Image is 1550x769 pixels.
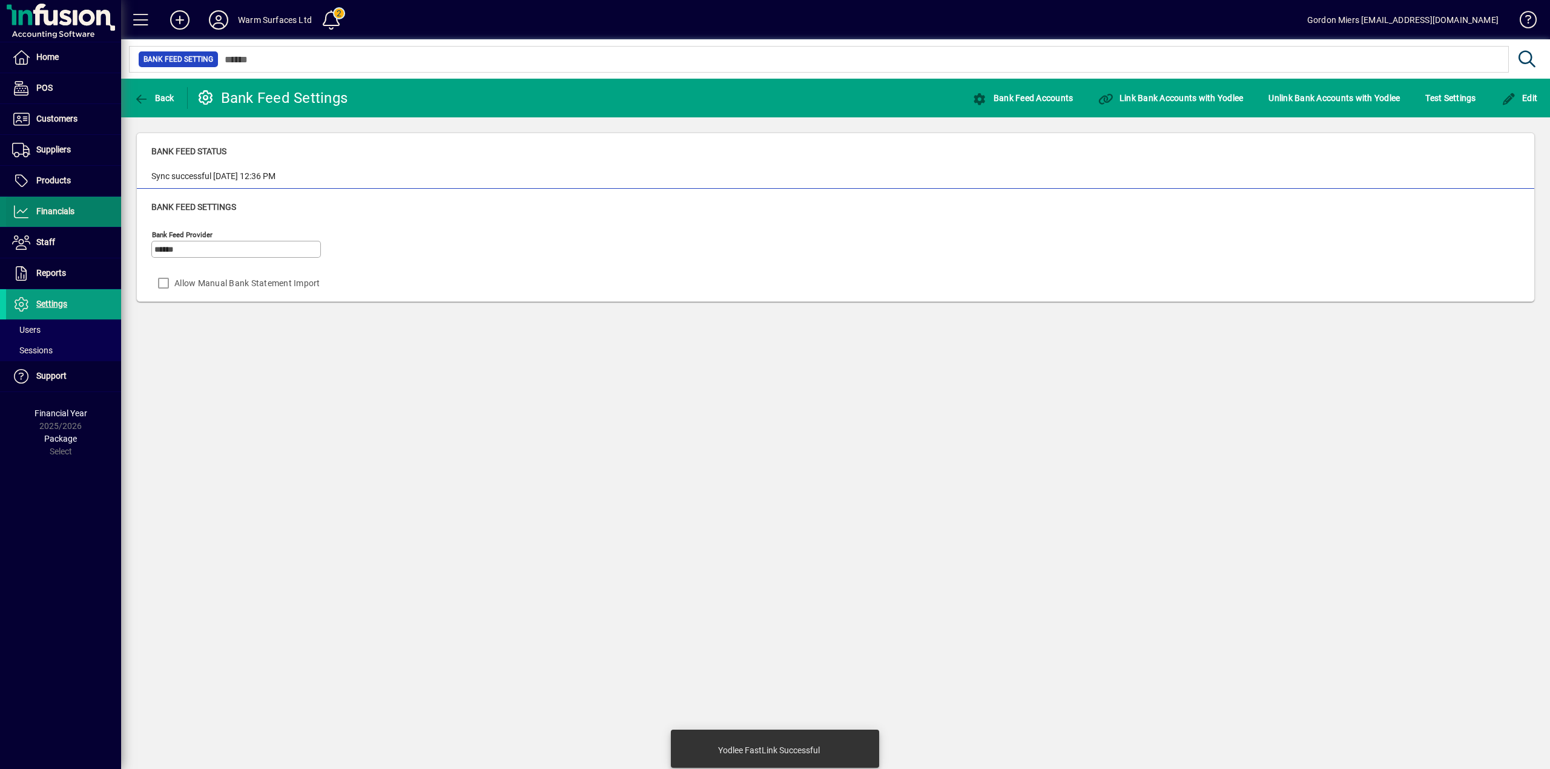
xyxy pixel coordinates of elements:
a: Suppliers [6,135,121,165]
span: Customers [36,114,77,123]
a: Sessions [6,340,121,361]
a: Users [6,319,121,340]
div: Bank Feed Settings [197,88,348,108]
span: Support [36,371,67,381]
span: Users [12,325,41,335]
button: Test Settings [1422,87,1479,109]
app-page-header-button: Back [121,87,188,109]
span: Edit [1502,93,1538,103]
span: Bank Feed Status [151,146,226,156]
mat-label: Bank Feed Provider [152,231,213,239]
span: Financials [36,206,74,216]
button: Bank Feed Accounts [969,87,1076,109]
a: Support [6,361,121,391]
span: Test Settings [1425,88,1476,108]
button: Link Bank Accounts with Yodlee [1095,87,1246,109]
div: Yodlee FastLink Successful [718,744,820,756]
span: Bank Feed Accounts [972,93,1073,103]
span: Unlink Bank Accounts with Yodlee [1268,88,1400,108]
span: Staff [36,237,55,247]
button: Profile [199,9,238,31]
span: Reports [36,268,66,278]
span: Financial Year [35,408,87,418]
span: Link Bank Accounts with Yodlee [1098,93,1243,103]
span: Products [36,175,71,185]
a: Customers [6,104,121,134]
button: Unlink Bank Accounts with Yodlee [1265,87,1403,109]
span: Back [134,93,174,103]
a: Staff [6,227,121,258]
span: Bank Feed Setting [143,53,213,65]
a: Knowledge Base [1511,2,1535,42]
span: Package [44,434,77,443]
div: Warm Surfaces Ltd [238,10,312,30]
span: Bank Feed Settings [151,202,236,212]
span: Suppliers [36,145,71,154]
span: Sessions [12,345,53,355]
a: Reports [6,258,121,289]
a: POS [6,73,121,103]
a: Home [6,42,121,73]
button: Back [131,87,177,109]
div: Sync successful [DATE] 12:36 PM [151,170,275,183]
button: Add [160,9,199,31]
span: Home [36,52,59,62]
a: Financials [6,197,121,227]
div: Gordon Miers [EMAIL_ADDRESS][DOMAIN_NAME] [1307,10,1499,30]
span: Settings [36,299,67,309]
a: Products [6,166,121,196]
button: Edit [1499,87,1541,109]
span: POS [36,83,53,93]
